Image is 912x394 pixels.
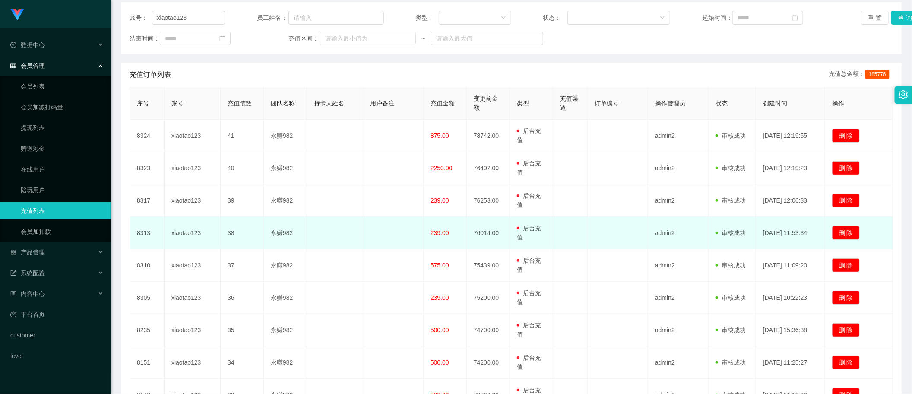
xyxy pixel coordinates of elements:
[865,70,890,79] span: 185776
[467,346,510,379] td: 74200.00
[130,34,160,43] span: 结束时间：
[21,202,104,219] a: 充值列表
[10,42,16,48] i: 图标: check-circle-o
[467,314,510,346] td: 74700.00
[648,346,709,379] td: admin2
[314,100,344,107] span: 持卡人姓名
[517,100,529,107] span: 类型
[165,346,221,379] td: xiaotao123
[221,282,264,314] td: 36
[648,184,709,217] td: admin2
[219,35,225,41] i: 图标: calendar
[264,346,307,379] td: 永赚982
[165,249,221,282] td: xiaotao123
[501,15,506,21] i: 图标: down
[130,314,165,346] td: 8235
[832,194,860,207] button: 删 除
[130,152,165,184] td: 8323
[716,262,746,269] span: 审核成功
[228,100,252,107] span: 充值笔数
[648,249,709,282] td: admin2
[431,132,449,139] span: 875.00
[288,34,320,43] span: 充值区间：
[716,229,746,236] span: 审核成功
[165,152,221,184] td: xiaotao123
[10,41,45,48] span: 数据中心
[221,217,264,249] td: 38
[21,119,104,137] a: 提现列表
[431,359,449,366] span: 500.00
[221,346,264,379] td: 34
[320,32,416,45] input: 请输入最小值为
[10,62,45,69] span: 会员管理
[165,217,221,249] td: xiaotao123
[648,152,709,184] td: admin2
[431,100,455,107] span: 充值金额
[716,132,746,139] span: 审核成功
[756,120,825,152] td: [DATE] 12:19:55
[431,327,449,334] span: 500.00
[21,78,104,95] a: 会员列表
[10,290,45,297] span: 内容中心
[416,13,439,22] span: 类型：
[221,152,264,184] td: 40
[648,282,709,314] td: admin2
[716,327,746,334] span: 审核成功
[792,15,798,21] i: 图标: calendar
[10,249,16,255] i: 图标: appstore-o
[165,184,221,217] td: xiaotao123
[221,184,264,217] td: 39
[165,314,221,346] td: xiaotao123
[595,100,619,107] span: 订单编号
[271,100,295,107] span: 团队名称
[756,184,825,217] td: [DATE] 12:06:33
[10,291,16,297] i: 图标: profile
[152,11,225,25] input: 请输入
[130,346,165,379] td: 8151
[517,289,541,305] span: 后台充值
[264,152,307,184] td: 永赚982
[10,63,16,69] i: 图标: table
[467,282,510,314] td: 75200.00
[431,229,449,236] span: 239.00
[416,34,431,43] span: ~
[130,13,152,22] span: 账号：
[10,327,104,344] a: customer
[832,258,860,272] button: 删 除
[832,323,860,337] button: 删 除
[130,70,171,80] span: 充值订单列表
[543,13,568,22] span: 状态：
[648,314,709,346] td: admin2
[756,249,825,282] td: [DATE] 11:09:20
[264,184,307,217] td: 永赚982
[517,192,541,208] span: 后台充值
[21,161,104,178] a: 在线用户
[130,282,165,314] td: 8305
[467,120,510,152] td: 78742.00
[467,217,510,249] td: 76014.00
[171,100,184,107] span: 账号
[21,140,104,157] a: 赠送彩金
[756,282,825,314] td: [DATE] 10:22:23
[431,165,453,172] span: 2250.00
[716,165,746,172] span: 审核成功
[756,217,825,249] td: [DATE] 11:53:34
[10,347,104,365] a: level
[517,354,541,370] span: 后台充值
[832,291,860,305] button: 删 除
[165,282,221,314] td: xiaotao123
[137,100,149,107] span: 序号
[763,100,787,107] span: 创建时间
[702,13,732,22] span: 起始时间：
[832,129,860,143] button: 删 除
[756,152,825,184] td: [DATE] 12:19:23
[655,100,685,107] span: 操作管理员
[10,249,45,256] span: 产品管理
[21,98,104,116] a: 会员加减打码量
[221,314,264,346] td: 35
[21,181,104,199] a: 陪玩用户
[221,249,264,282] td: 37
[648,120,709,152] td: admin2
[431,262,449,269] span: 575.00
[716,197,746,204] span: 审核成功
